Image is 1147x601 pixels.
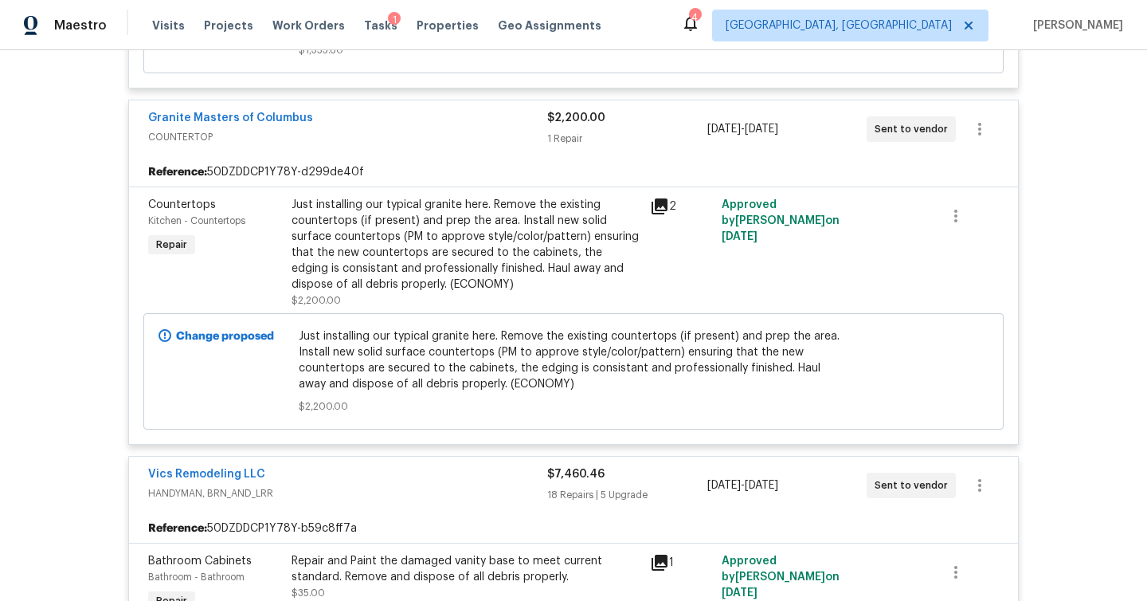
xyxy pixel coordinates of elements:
[722,199,840,242] span: Approved by [PERSON_NAME] on
[148,199,216,210] span: Countertops
[148,485,547,501] span: HANDYMAN, BRN_AND_LRR
[148,112,313,124] a: Granite Masters of Columbus
[129,158,1018,187] div: 50DZDDCP1Y78Y-d299de40f
[176,331,274,342] b: Change proposed
[292,296,341,305] span: $2,200.00
[299,42,849,58] span: $1,353.60
[707,121,778,137] span: -
[722,231,757,242] span: [DATE]
[150,237,194,253] span: Repair
[547,131,707,147] div: 1 Repair
[299,328,849,392] span: Just installing our typical granite here. Remove the existing countertops (if present) and prep t...
[148,520,207,536] b: Reference:
[129,514,1018,543] div: 50DZDDCP1Y78Y-b59c8ff7a
[547,487,707,503] div: 18 Repairs | 5 Upgrade
[292,553,640,585] div: Repair and Paint the damaged vanity base to meet current standard. Remove and dispose of all debr...
[650,553,712,572] div: 1
[292,588,325,598] span: $35.00
[707,480,741,491] span: [DATE]
[364,20,397,31] span: Tasks
[417,18,479,33] span: Properties
[148,572,245,582] span: Bathroom - Bathroom
[148,129,547,145] span: COUNTERTOP
[722,556,840,599] span: Approved by [PERSON_NAME] on
[707,124,741,135] span: [DATE]
[875,121,954,137] span: Sent to vendor
[1027,18,1123,33] span: [PERSON_NAME]
[148,164,207,180] b: Reference:
[148,216,245,226] span: Kitchen - Countertops
[299,399,849,414] span: $2,200.00
[204,18,253,33] span: Projects
[722,587,757,599] span: [DATE]
[745,124,778,135] span: [DATE]
[148,469,265,480] a: Vics Remodeling LLC
[547,469,605,480] span: $7,460.46
[726,18,952,33] span: [GEOGRAPHIC_DATA], [GEOGRAPHIC_DATA]
[152,18,185,33] span: Visits
[745,480,778,491] span: [DATE]
[54,18,107,33] span: Maestro
[707,477,778,493] span: -
[650,197,712,216] div: 2
[875,477,954,493] span: Sent to vendor
[292,197,640,293] div: Just installing our typical granite here. Remove the existing countertops (if present) and prep t...
[148,556,252,567] span: Bathroom Cabinets
[547,112,605,124] span: $2,200.00
[272,18,345,33] span: Work Orders
[388,12,401,28] div: 1
[689,10,700,26] div: 4
[498,18,601,33] span: Geo Assignments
